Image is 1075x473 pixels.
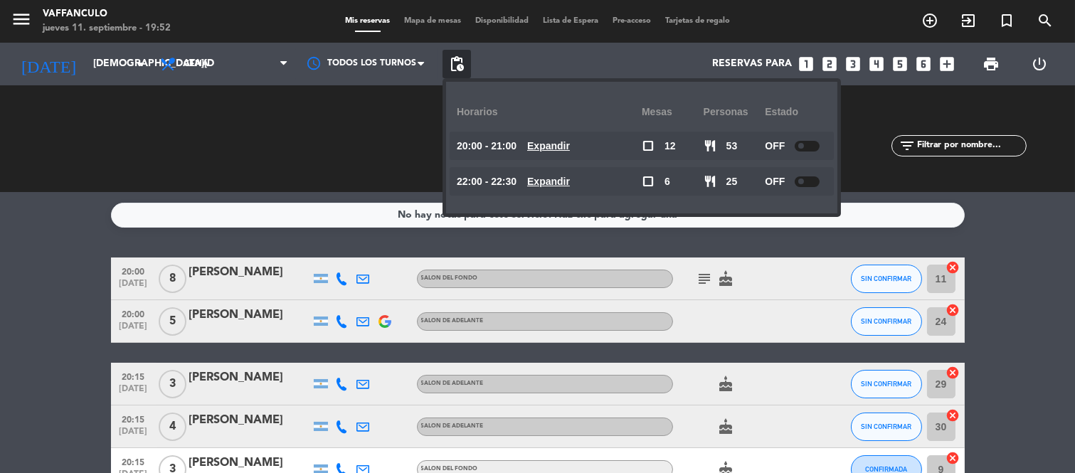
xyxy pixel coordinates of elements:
i: looks_two [820,55,839,73]
span: check_box_outline_blank [642,175,655,188]
img: google-logo.png [378,315,391,328]
i: [DATE] [11,48,86,80]
span: 6 [664,174,670,190]
button: SIN CONFIRMAR [851,370,922,398]
i: add_circle_outline [921,12,938,29]
div: Mesas [642,92,704,132]
span: OFF [765,174,785,190]
span: Lista de Espera [536,17,605,25]
button: SIN CONFIRMAR [851,413,922,441]
i: looks_4 [867,55,886,73]
span: Pre-acceso [605,17,658,25]
span: restaurant [704,139,716,152]
i: cancel [946,451,960,465]
span: [DATE] [116,279,152,295]
span: [DATE] [116,321,152,338]
i: looks_5 [891,55,909,73]
span: 20:15 [116,453,152,469]
span: 4 [159,413,186,441]
i: add_box [938,55,956,73]
span: Reservas para [712,58,792,70]
i: exit_to_app [960,12,977,29]
span: 5 [159,307,186,336]
span: SIN CONFIRMAR [861,380,911,388]
i: cake [718,376,735,393]
span: Disponibilidad [468,17,536,25]
i: search [1037,12,1054,29]
span: SIN CONFIRMAR [861,422,911,430]
i: filter_list [899,137,916,154]
span: 8 [159,265,186,293]
u: Expandir [527,140,570,152]
span: [DATE] [116,427,152,443]
i: cake [718,418,735,435]
span: SALON DE ADELANTE [421,381,484,386]
i: looks_3 [844,55,862,73]
div: LOG OUT [1015,43,1064,85]
span: Mapa de mesas [397,17,468,25]
span: SALON DEL FONDO [421,466,478,472]
span: CONFIRMADA [865,465,907,473]
div: jueves 11. septiembre - 19:52 [43,21,171,36]
span: 3 [159,370,186,398]
input: Filtrar por nombre... [916,138,1026,154]
i: menu [11,9,32,30]
button: SIN CONFIRMAR [851,265,922,293]
span: pending_actions [448,55,465,73]
i: cancel [946,260,960,275]
i: subject [697,270,714,287]
span: 20:15 [116,410,152,427]
span: SALON DEL FONDO [421,275,478,281]
span: 53 [726,138,738,154]
div: Horarios [457,92,642,132]
i: turned_in_not [998,12,1015,29]
span: 25 [726,174,738,190]
span: restaurant [704,175,716,188]
div: [PERSON_NAME] [189,368,310,387]
i: looks_6 [914,55,933,73]
div: personas [704,92,766,132]
span: OFF [765,138,785,154]
i: cake [718,270,735,287]
span: 20:15 [116,368,152,384]
span: SIN CONFIRMAR [861,275,911,282]
i: cancel [946,303,960,317]
span: SALON DE ADELANTE [421,318,484,324]
i: cancel [946,408,960,422]
span: [DATE] [116,384,152,400]
span: Tarjetas de regalo [658,17,737,25]
u: Expandir [527,176,570,187]
i: cancel [946,366,960,380]
div: Estado [765,92,827,132]
span: 20:00 [116,262,152,279]
span: 12 [664,138,676,154]
span: check_box_outline_blank [642,139,655,152]
span: 22:00 - 22:30 [457,174,517,190]
div: No hay notas para este servicio. Haz clic para agregar una [398,207,677,223]
div: [PERSON_NAME] [189,306,310,324]
button: SIN CONFIRMAR [851,307,922,336]
span: 20:00 - 21:00 [457,138,517,154]
span: Cena [184,59,208,69]
div: [PERSON_NAME] [189,454,310,472]
i: power_settings_new [1032,55,1049,73]
div: Vaffanculo [43,7,171,21]
i: arrow_drop_down [132,55,149,73]
div: [PERSON_NAME] [189,411,310,430]
span: 20:00 [116,305,152,321]
div: [PERSON_NAME] [189,263,310,282]
span: SIN CONFIRMAR [861,317,911,325]
button: menu [11,9,32,35]
i: looks_one [797,55,815,73]
span: Mis reservas [338,17,397,25]
span: SALON DE ADELANTE [421,423,484,429]
span: print [983,55,1000,73]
